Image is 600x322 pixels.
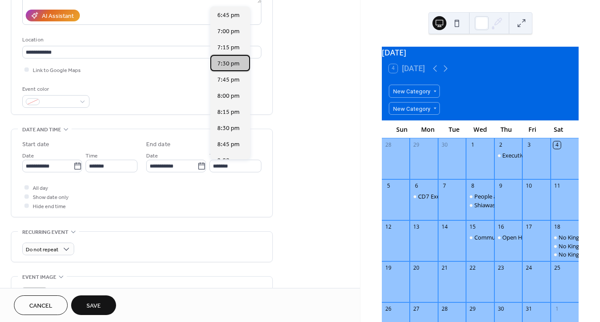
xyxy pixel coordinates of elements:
[497,223,504,231] div: 16
[525,223,533,231] div: 17
[553,305,561,312] div: 1
[86,301,101,311] span: Save
[33,193,69,202] span: Show date only
[26,245,58,255] span: Do not repeat
[413,182,420,190] div: 6
[502,151,566,159] div: Executive Team Meeting
[71,295,116,315] button: Save
[494,151,522,159] div: Executive Team Meeting
[466,233,494,241] div: Community Outreach Member Meeting
[33,184,48,193] span: All day
[525,305,533,312] div: 31
[217,140,240,149] span: 8:45 pm
[469,264,477,272] div: 22
[217,43,240,52] span: 7:15 pm
[385,223,392,231] div: 12
[418,192,518,200] div: CD7 Executive & Party Leader Meeting
[415,120,441,138] div: Mon
[413,305,420,312] div: 27
[22,35,260,45] div: Location
[385,305,392,312] div: 26
[42,12,74,21] div: AI Assistant
[410,192,438,200] div: CD7 Executive & Party Leader Meeting
[382,47,579,58] div: [DATE]
[466,192,494,200] div: People and Rural Mid-Michigan Agriculture, Economic & Healthcare Access
[551,250,579,258] div: No Kings Lansing Capitol
[441,120,467,138] div: Tue
[146,151,158,161] span: Date
[413,223,420,231] div: 13
[493,120,519,138] div: Thu
[14,295,68,315] button: Cancel
[553,182,561,190] div: 11
[22,288,47,312] div: ;
[22,273,56,282] span: Event image
[385,182,392,190] div: 5
[469,223,477,231] div: 15
[385,141,392,149] div: 28
[413,141,420,149] div: 29
[22,85,88,94] div: Event color
[545,120,572,138] div: Sat
[553,223,561,231] div: 18
[525,141,533,149] div: 3
[385,264,392,272] div: 19
[519,120,545,138] div: Fri
[217,124,240,133] span: 8:30 pm
[389,120,415,138] div: Sun
[22,140,49,149] div: Start date
[525,182,533,190] div: 10
[441,264,448,272] div: 21
[29,301,52,311] span: Cancel
[474,233,577,241] div: Community Outreach Member Meeting
[22,125,61,134] span: Date and time
[497,182,504,190] div: 9
[217,75,240,85] span: 7:45 pm
[217,59,240,69] span: 7:30 pm
[525,264,533,272] div: 24
[441,305,448,312] div: 28
[441,223,448,231] div: 14
[469,141,477,149] div: 1
[441,141,448,149] div: 30
[209,151,222,161] span: Time
[466,201,494,209] div: Shiawassee Dems Monthly Membership Meeting
[146,140,171,149] div: End date
[467,120,494,138] div: Wed
[217,156,240,165] span: 9:00 pm
[26,10,80,21] button: AI Assistant
[33,66,81,75] span: Link to Google Maps
[553,264,561,272] div: 25
[217,11,240,20] span: 6:45 pm
[502,233,599,241] div: Open House: Prospective Candidates
[497,141,504,149] div: 2
[22,228,69,237] span: Recurring event
[551,233,579,241] div: No Kings: Chesaning Rally
[413,264,420,272] div: 20
[33,202,66,211] span: Hide end time
[469,182,477,190] div: 8
[441,182,448,190] div: 7
[22,151,34,161] span: Date
[559,242,591,250] div: No Kings 2.0
[86,151,98,161] span: Time
[469,305,477,312] div: 29
[217,108,240,117] span: 8:15 pm
[497,264,504,272] div: 23
[217,92,240,101] span: 8:00 pm
[217,27,240,36] span: 7:00 pm
[497,305,504,312] div: 30
[553,141,561,149] div: 4
[494,233,522,241] div: Open House: Prospective Candidates
[551,242,579,250] div: No Kings 2.0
